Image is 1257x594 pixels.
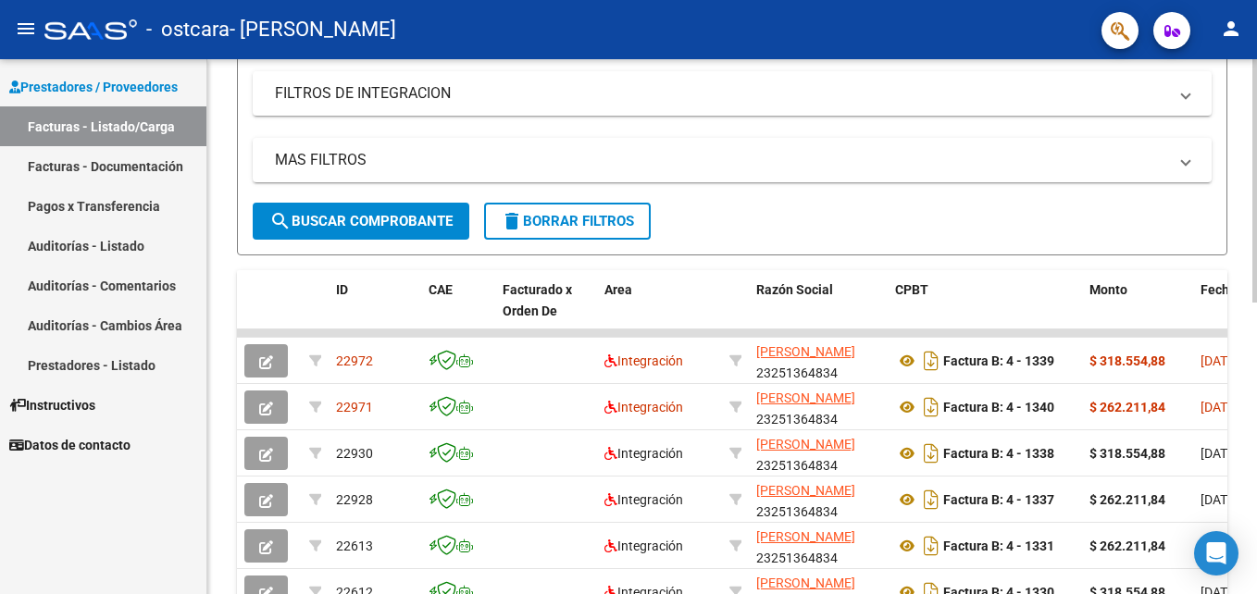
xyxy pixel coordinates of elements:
datatable-header-cell: Area [597,270,722,352]
strong: Factura B: 4 - 1339 [943,353,1054,368]
span: 22613 [336,538,373,553]
mat-expansion-panel-header: MAS FILTROS [253,138,1212,182]
mat-icon: delete [501,210,523,232]
strong: $ 262.211,84 [1089,538,1165,553]
mat-panel-title: FILTROS DE INTEGRACION [275,83,1167,104]
i: Descargar documento [919,392,943,422]
span: [PERSON_NAME] [756,437,855,452]
span: [PERSON_NAME] [756,483,855,498]
span: 22971 [336,400,373,415]
datatable-header-cell: Facturado x Orden De [495,270,597,352]
span: [PERSON_NAME] [756,390,855,405]
datatable-header-cell: Monto [1082,270,1193,352]
mat-panel-title: MAS FILTROS [275,150,1167,170]
mat-icon: search [269,210,292,232]
span: CAE [429,282,453,297]
span: Instructivos [9,395,95,415]
strong: $ 262.211,84 [1089,400,1165,415]
i: Descargar documento [919,485,943,514]
strong: Factura B: 4 - 1331 [943,538,1054,553]
span: 22930 [336,446,373,461]
span: [PERSON_NAME] [756,575,855,590]
strong: Factura B: 4 - 1338 [943,446,1054,461]
span: [DATE] [1201,400,1238,415]
span: Monto [1089,282,1127,297]
mat-icon: menu [15,18,37,40]
span: 22928 [336,492,373,507]
span: Prestadores / Proveedores [9,77,178,97]
span: [PERSON_NAME] [756,529,855,544]
strong: $ 318.554,88 [1089,446,1165,461]
span: Integración [604,538,683,553]
datatable-header-cell: ID [329,270,421,352]
div: 23251364834 [756,341,880,380]
span: Datos de contacto [9,435,131,455]
span: ID [336,282,348,297]
strong: $ 318.554,88 [1089,353,1165,368]
mat-expansion-panel-header: FILTROS DE INTEGRACION [253,71,1212,116]
span: [PERSON_NAME] [756,344,855,359]
strong: $ 262.211,84 [1089,492,1165,507]
datatable-header-cell: Razón Social [749,270,888,352]
strong: Factura B: 4 - 1337 [943,492,1054,507]
span: Facturado x Orden De [503,282,572,318]
i: Descargar documento [919,439,943,468]
strong: Factura B: 4 - 1340 [943,400,1054,415]
span: Integración [604,400,683,415]
span: Area [604,282,632,297]
span: Razón Social [756,282,833,297]
span: [DATE] [1201,492,1238,507]
mat-icon: person [1220,18,1242,40]
span: 22972 [336,353,373,368]
span: - ostcara [146,9,230,50]
button: Borrar Filtros [484,203,651,240]
div: 23251364834 [756,434,880,473]
span: [DATE] [1201,446,1238,461]
span: Integración [604,353,683,368]
div: 23251364834 [756,526,880,565]
div: Open Intercom Messenger [1194,531,1238,575]
span: CPBT [895,282,928,297]
i: Descargar documento [919,346,943,376]
button: Buscar Comprobante [253,203,469,240]
datatable-header-cell: CPBT [888,270,1082,352]
span: Buscar Comprobante [269,213,453,229]
span: Borrar Filtros [501,213,634,229]
div: 23251364834 [756,480,880,519]
datatable-header-cell: CAE [421,270,495,352]
span: Integración [604,492,683,507]
span: [DATE] [1201,353,1238,368]
span: Integración [604,446,683,461]
div: 23251364834 [756,388,880,427]
span: - [PERSON_NAME] [230,9,396,50]
i: Descargar documento [919,531,943,561]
